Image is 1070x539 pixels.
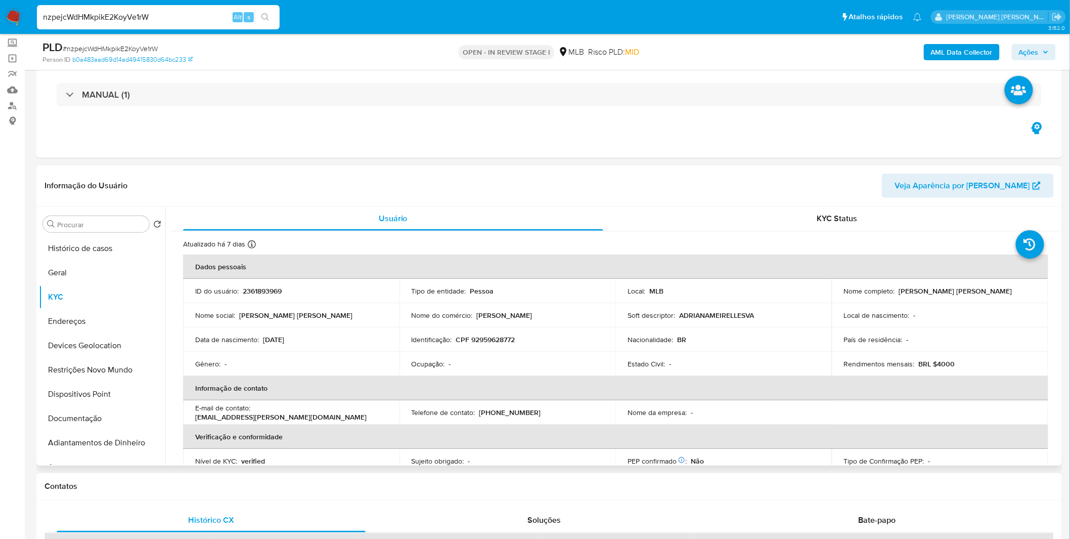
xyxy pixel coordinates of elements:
button: Restrições Novo Mundo [39,358,165,382]
p: [PERSON_NAME] [477,311,532,320]
p: Gênero : [195,359,220,368]
p: ID do usuário : [195,286,239,296]
p: Estado Civil : [628,359,665,368]
p: BRL $4000 [919,359,955,368]
th: Dados pessoais [183,255,1048,279]
p: Nacionalidade : [628,335,673,344]
p: - [914,311,916,320]
span: Bate-papo [859,514,896,526]
span: KYC Status [817,213,858,224]
p: [PERSON_NAME] [PERSON_NAME] [899,286,1012,296]
button: Adiantamentos de Dinheiro [39,431,165,455]
button: Ações [1012,44,1056,60]
b: Person ID [42,55,70,64]
button: Histórico de casos [39,236,165,261]
p: Tipo de Confirmação PEP : [844,457,924,466]
p: - [468,457,470,466]
button: Anexos [39,455,165,479]
p: - [669,359,671,368]
p: [PERSON_NAME] [PERSON_NAME] [239,311,352,320]
div: MLB [558,47,584,58]
p: País de residência : [844,335,903,344]
button: Procurar [47,220,55,228]
button: Endereços [39,309,165,334]
span: Risco PLD: [588,47,639,58]
h3: MANUAL (1) [82,89,130,100]
span: Ações [1019,44,1039,60]
div: MANUAL (1) [57,83,1042,106]
p: - [907,335,909,344]
button: AML Data Collector [924,44,1000,60]
p: Pessoa [470,286,494,296]
p: verified [241,457,265,466]
p: igor.silva@mercadolivre.com [947,12,1049,22]
button: search-icon [255,10,276,24]
p: PEP confirmado : [628,457,687,466]
input: Procurar [57,220,145,229]
p: Data de nascimento : [195,335,259,344]
input: Pesquise usuários ou casos... [37,11,280,24]
p: Nível de KYC : [195,457,237,466]
p: Ocupação : [412,359,445,368]
p: [PHONE_NUMBER] [479,408,541,417]
button: Dispositivos Point [39,382,165,406]
p: CPF 92959628772 [456,335,515,344]
p: Sujeito obrigado : [412,457,464,466]
p: [DATE] [263,335,284,344]
button: KYC [39,285,165,309]
b: AML Data Collector [931,44,993,60]
p: Nome social : [195,311,235,320]
span: Usuário [379,213,408,224]
span: Soluções [527,514,561,526]
span: MID [625,46,639,58]
p: - [449,359,451,368]
p: Nome completo : [844,286,895,296]
p: Não [691,457,704,466]
p: - [691,408,693,417]
h1: Informação do Usuário [44,181,127,191]
span: Alt [234,12,242,22]
button: Documentação [39,406,165,431]
p: - [225,359,227,368]
p: MLB [649,286,663,296]
p: Local de nascimento : [844,311,910,320]
th: Informação de contato [183,376,1048,400]
p: BR [677,335,686,344]
p: 2361893969 [243,286,282,296]
button: Geral [39,261,165,285]
p: [EMAIL_ADDRESS][PERSON_NAME][DOMAIN_NAME] [195,412,367,422]
button: Veja Aparência por [PERSON_NAME] [882,174,1054,198]
p: Rendimentos mensais : [844,359,915,368]
p: OPEN - IN REVIEW STAGE I [459,45,554,59]
p: Telefone de contato : [412,408,475,417]
span: Histórico CX [188,514,234,526]
p: Tipo de entidade : [412,286,466,296]
p: ADRIANAMEIRELLESVA [679,311,754,320]
p: E-mail de contato : [195,403,250,412]
span: # nzpejcWdHMkpikE2KoyVe1rW [63,44,158,54]
span: Atalhos rápidos [849,12,903,22]
a: b0a483aad69d14ad49415830d64bc233 [72,55,193,64]
a: Sair [1052,12,1062,22]
span: 3.152.0 [1048,24,1065,32]
button: Devices Geolocation [39,334,165,358]
span: Veja Aparência por [PERSON_NAME] [895,174,1030,198]
p: Nome da empresa : [628,408,687,417]
th: Verificação e conformidade [183,425,1048,449]
p: Identificação : [412,335,452,344]
p: Nome do comércio : [412,311,473,320]
h1: Contatos [44,481,1054,491]
p: - [928,457,930,466]
button: Retornar ao pedido padrão [153,220,161,231]
span: s [247,12,250,22]
p: Atualizado há 7 dias [183,239,245,249]
p: Local : [628,286,645,296]
b: PLD [42,39,63,55]
a: Notificações [913,13,922,21]
p: Soft descriptor : [628,311,675,320]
